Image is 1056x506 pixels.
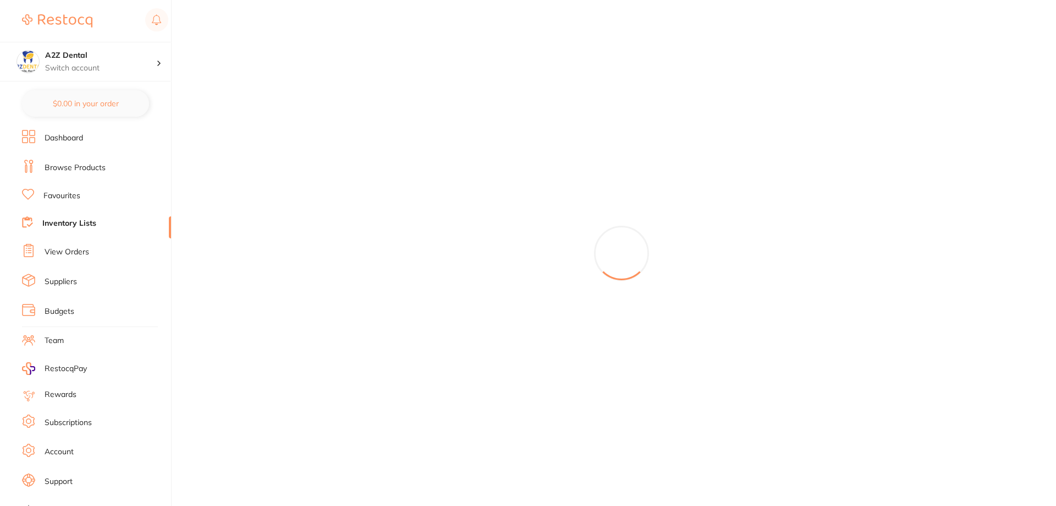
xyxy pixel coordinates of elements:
a: Suppliers [45,276,77,287]
a: Account [45,447,74,458]
span: RestocqPay [45,363,87,374]
p: Switch account [45,63,156,74]
img: RestocqPay [22,362,35,375]
a: Team [45,335,64,346]
a: Support [45,476,73,487]
a: Favourites [43,191,80,202]
a: RestocqPay [22,362,87,375]
a: Budgets [45,306,74,317]
a: Rewards [45,389,76,400]
h4: A2Z Dental [45,50,156,61]
a: Dashboard [45,133,83,144]
img: Restocq Logo [22,14,92,28]
a: View Orders [45,247,89,258]
button: $0.00 in your order [22,90,149,117]
a: Restocq Logo [22,8,92,34]
img: A2Z Dental [17,51,39,73]
a: Subscriptions [45,417,92,428]
a: Browse Products [45,162,106,173]
a: Inventory Lists [42,218,96,229]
